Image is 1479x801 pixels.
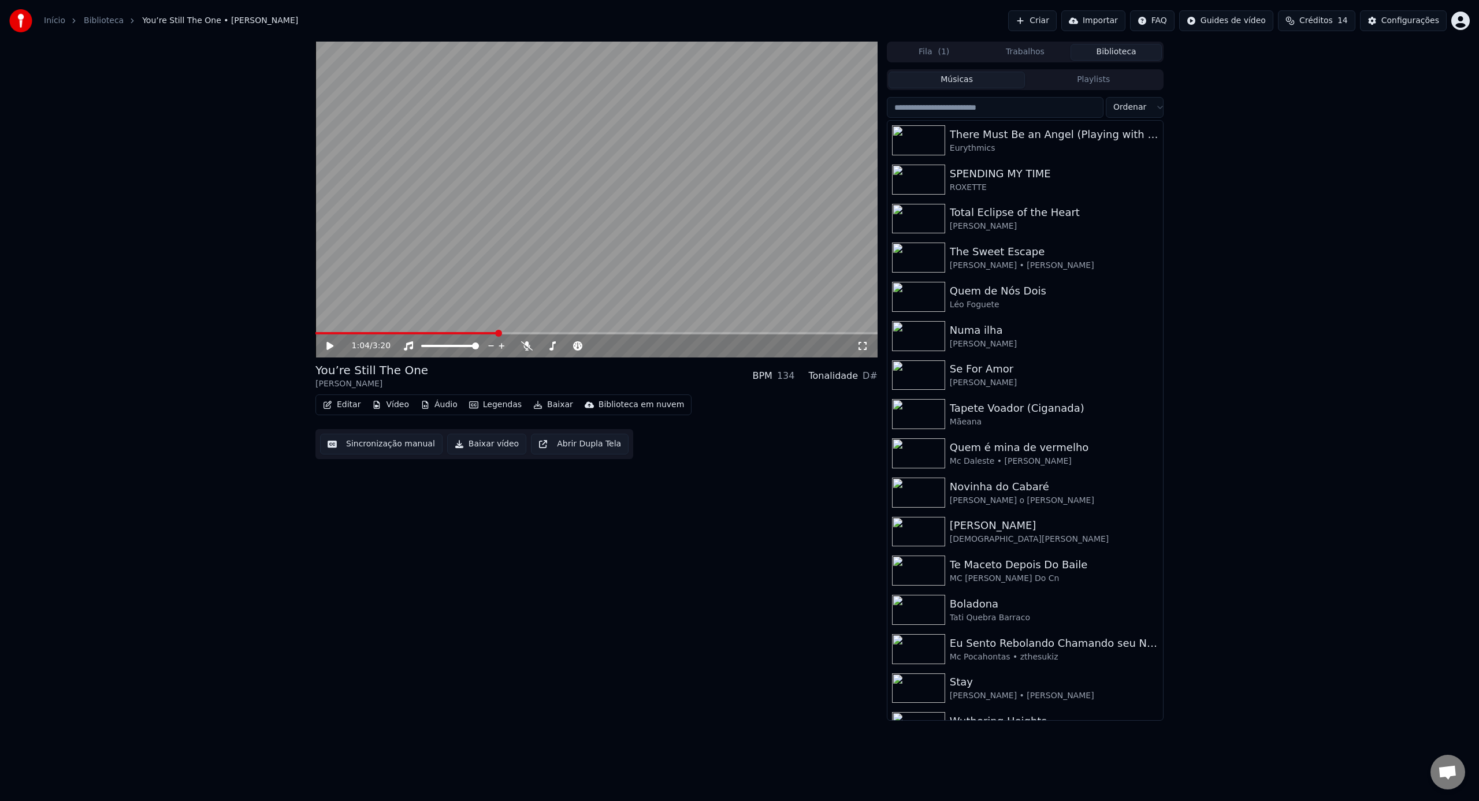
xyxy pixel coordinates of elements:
[950,690,1158,702] div: [PERSON_NAME] • [PERSON_NAME]
[320,434,443,454] button: Sincronização manual
[44,15,65,27] a: Início
[950,713,1158,729] div: Wuthering Heights
[808,369,858,383] div: Tonalidade
[416,397,462,413] button: Áudio
[950,377,1158,389] div: [PERSON_NAME]
[950,283,1158,299] div: Quem de Nós Dois
[938,46,949,58] span: ( 1 )
[447,434,526,454] button: Baixar vídeo
[950,361,1158,377] div: Se For Amor
[889,72,1025,88] button: Músicas
[950,322,1158,338] div: Numa ilha
[950,143,1158,154] div: Eurythmics
[464,397,526,413] button: Legendas
[531,434,629,454] button: Abrir Dupla Tela
[752,369,772,383] div: BPM
[950,221,1158,232] div: [PERSON_NAME]
[777,369,795,383] div: 134
[142,15,298,27] span: You’re Still The One • [PERSON_NAME]
[352,340,370,352] span: 1:04
[950,596,1158,612] div: Boladona
[1179,10,1273,31] button: Guides de vídeo
[1278,10,1355,31] button: Créditos14
[1360,10,1447,31] button: Configurações
[950,635,1158,651] div: Eu Sento Rebolando Chamando seu Nome
[1061,10,1125,31] button: Importar
[1337,15,1348,27] span: 14
[352,340,380,352] div: /
[318,397,365,413] button: Editar
[950,182,1158,193] div: ROXETTE
[950,674,1158,690] div: Stay
[1071,44,1162,61] button: Biblioteca
[950,612,1158,624] div: Tati Quebra Barraco
[367,397,414,413] button: Vídeo
[950,456,1158,467] div: Mc Daleste • [PERSON_NAME]
[950,166,1158,182] div: SPENDING MY TIME
[950,416,1158,428] div: Mãeana
[950,204,1158,221] div: Total Eclipse of the Heart
[889,44,980,61] button: Fila
[950,573,1158,584] div: MC [PERSON_NAME] Do Cn
[1381,15,1439,27] div: Configurações
[950,126,1158,143] div: There Must Be an Angel (Playing with My Heart)
[950,299,1158,311] div: Léo Foguete
[980,44,1071,61] button: Trabalhos
[950,479,1158,495] div: Novinha do Cabaré
[950,338,1158,350] div: [PERSON_NAME]
[315,378,428,390] div: [PERSON_NAME]
[1430,755,1465,789] div: Bate-papo aberto
[950,517,1158,534] div: [PERSON_NAME]
[950,260,1158,271] div: [PERSON_NAME] • [PERSON_NAME]
[950,495,1158,506] div: [PERSON_NAME] o [PERSON_NAME]
[1025,72,1162,88] button: Playlists
[950,244,1158,260] div: The Sweet Escape
[9,9,32,32] img: youka
[1113,102,1146,113] span: Ordenar
[950,534,1158,545] div: [DEMOGRAPHIC_DATA][PERSON_NAME]
[950,400,1158,416] div: Tapete Voador (Ciganada)
[84,15,124,27] a: Biblioteca
[373,340,391,352] span: 3:20
[44,15,298,27] nav: breadcrumb
[1130,10,1175,31] button: FAQ
[950,439,1158,456] div: Quem é mina de vermelho
[863,369,878,383] div: D#
[1299,15,1333,27] span: Créditos
[1008,10,1057,31] button: Criar
[950,557,1158,573] div: Te Maceto Depois Do Baile
[599,399,685,411] div: Biblioteca em nuvem
[315,362,428,378] div: You’re Still The One
[950,651,1158,663] div: Mc Pocahontas • zthesukiz
[529,397,578,413] button: Baixar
